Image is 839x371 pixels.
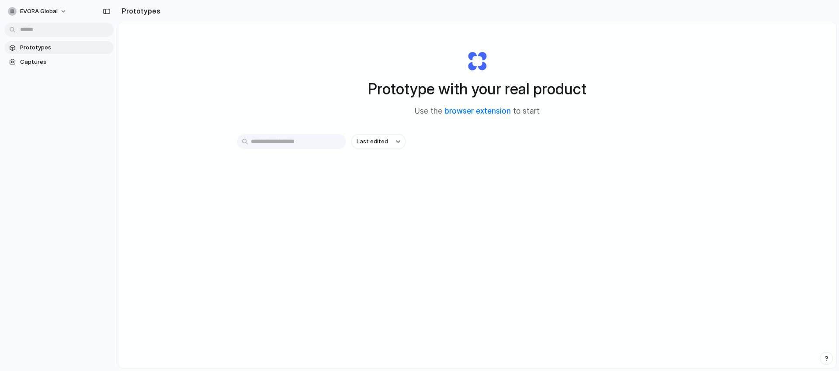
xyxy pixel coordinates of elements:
[351,134,406,149] button: Last edited
[20,7,58,16] span: EVORA Global
[4,55,114,69] a: Captures
[415,106,540,117] span: Use the to start
[20,43,110,52] span: Prototypes
[357,137,388,146] span: Last edited
[4,41,114,54] a: Prototypes
[4,4,71,18] button: EVORA Global
[444,107,511,115] a: browser extension
[20,58,110,66] span: Captures
[118,6,160,16] h2: Prototypes
[368,77,586,101] h1: Prototype with your real product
